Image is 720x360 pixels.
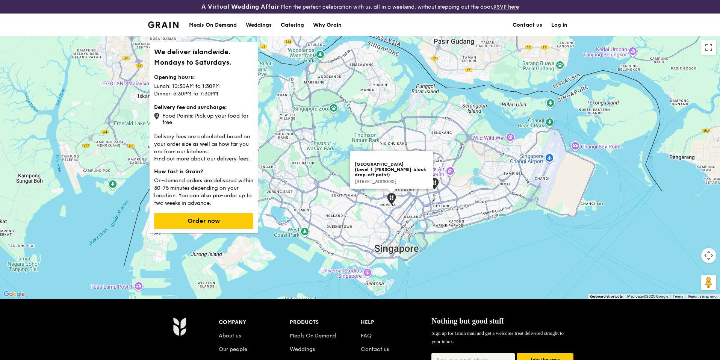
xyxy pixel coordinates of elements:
div: Meals On Demand [189,14,237,36]
img: icon-grain-marker.0ca718ca.png [154,113,159,119]
div: Products [290,317,361,328]
a: GrainGrain [148,13,178,36]
strong: Delivery fee and surcharge: [154,104,227,110]
span: Nothing but good stuff [431,317,504,325]
h1: We deliver islandwide. Mondays to Saturdays. [154,47,253,68]
button: Order now [154,213,253,229]
div: Plan the perfect celebration with us, all in a weekend, without stepping out the door. [144,3,576,11]
a: Contact us [361,346,389,352]
div: Food Points: Pick up your food for free [154,111,253,126]
a: Why Grain [309,14,346,36]
div: Weddings [246,14,272,36]
h3: A Virtual Wedding Affair [201,3,279,11]
button: Drag Pegman onto the map to open Street View [701,275,716,290]
p: Delivery fees are calculated based on your order size as well as how far you are from our kitchens. [154,132,253,156]
a: Our people [219,346,247,352]
span: Map data ©2025 Google [627,294,668,298]
a: Weddings [241,14,276,36]
a: Contact us [508,14,547,36]
span: Sign up for Grain mail and get a welcome treat delivered straight to your inbox. [431,330,564,344]
img: Google [2,289,27,299]
a: Open this area in Google Maps (opens a new window) [2,289,27,299]
a: RSVP here [493,4,519,10]
p: Lunch: 10:30AM to 1:30PM Dinner: 5:30PM to 7:30PM [154,81,253,98]
div: Catering [281,14,304,36]
div: Help [361,317,432,328]
div: Why Grain [313,14,342,36]
img: Grain [173,317,186,336]
a: Weddings [290,346,315,352]
strong: How fast is Grain? [154,168,203,175]
a: Report a map error [688,294,718,298]
a: Catering [276,14,309,36]
div: [GEOGRAPHIC_DATA] (Level 1 [PERSON_NAME] block drop-off point) [355,162,428,179]
a: Order now [154,218,253,224]
a: Find out more about our delivery fees. [154,156,250,162]
strong: Opening hours: [154,74,195,80]
img: Grain [148,21,178,28]
div: [STREET_ADDRESS] [355,179,428,184]
a: Log in [547,14,572,36]
p: On-demand orders are delivered within 30-75 minutes depending on your location. You can also pre-... [154,175,253,207]
a: Terms [673,294,683,298]
button: Toggle fullscreen view [701,40,716,55]
button: Map camera controls [701,248,716,263]
a: FAQ [361,333,372,339]
a: Meals On Demand [290,333,336,339]
div: Company [219,317,290,328]
button: Keyboard shortcuts [590,294,623,299]
a: About us [219,333,241,339]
